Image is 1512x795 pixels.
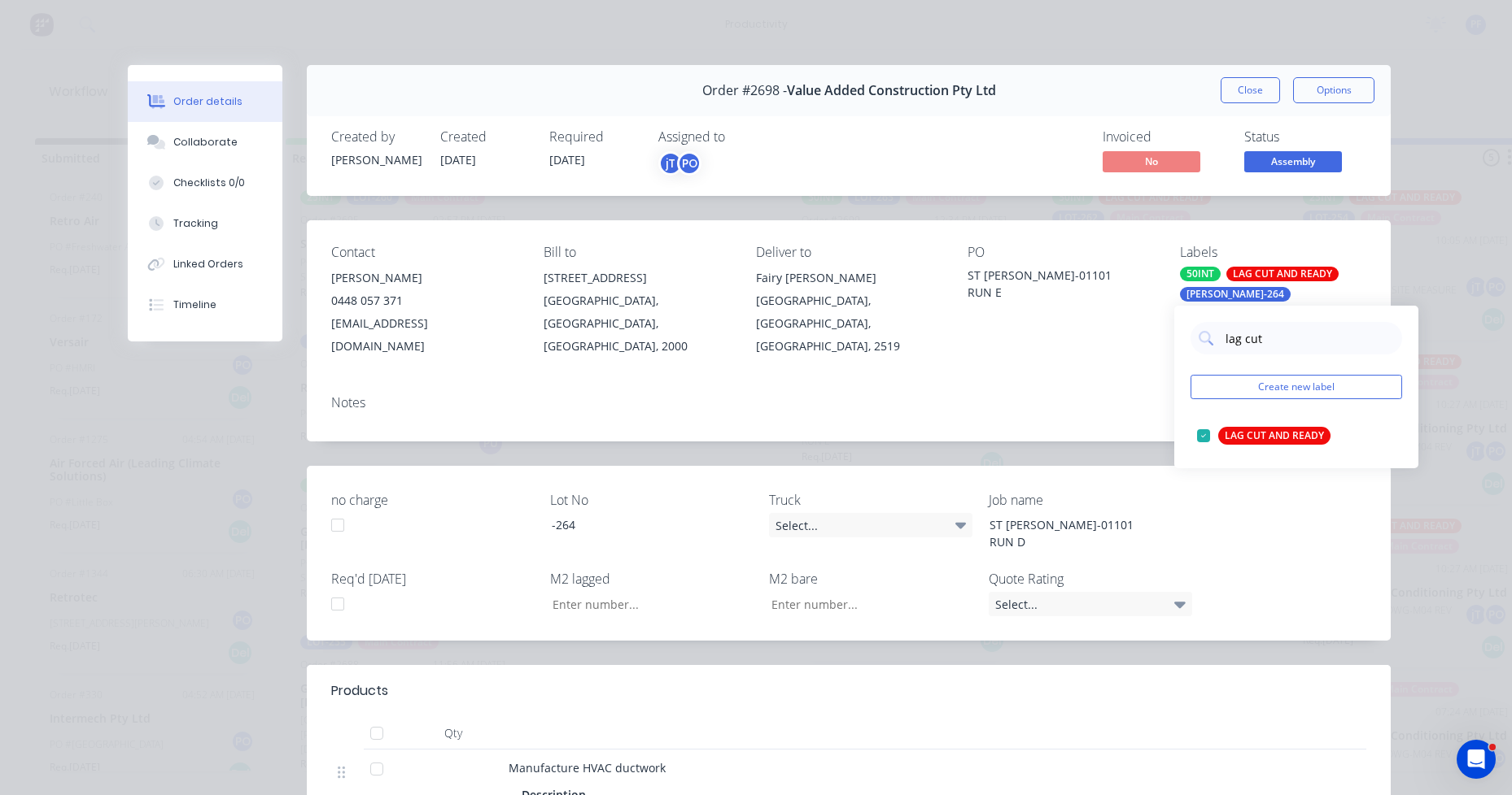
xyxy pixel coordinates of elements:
div: Bill to [544,245,730,260]
div: Select... [989,592,1192,616]
label: Lot No [550,490,754,510]
div: [PERSON_NAME] [331,151,421,168]
button: Collaborate [128,122,282,163]
div: 50INT [1180,267,1221,281]
div: Fairy [PERSON_NAME] [756,267,942,289]
div: Invoiced [1103,129,1225,145]
button: Order details [128,81,282,122]
button: Create new label [1191,375,1402,399]
button: Assembly [1244,151,1342,176]
div: Notes [331,395,1366,411]
span: [DATE] [549,152,585,167]
label: no charge [331,490,535,510]
div: [PERSON_NAME] [331,267,518,289]
div: Fairy [PERSON_NAME][GEOGRAPHIC_DATA], [GEOGRAPHIC_DATA], [GEOGRAPHIC_DATA], 2519 [756,267,942,358]
label: M2 bare [769,569,972,589]
span: Manufacture HVAC ductwork [509,760,666,775]
label: Job name [989,490,1192,510]
button: Timeline [128,285,282,325]
div: jT [658,151,683,176]
div: Labels [1180,245,1366,260]
div: Select... [769,513,972,537]
input: Enter number... [539,592,754,616]
div: Deliver to [756,245,942,260]
div: [GEOGRAPHIC_DATA], [GEOGRAPHIC_DATA], [GEOGRAPHIC_DATA], 2519 [756,289,942,358]
label: Truck [769,490,972,510]
div: LAG CUT AND READY [1218,427,1331,445]
div: [STREET_ADDRESS][GEOGRAPHIC_DATA], [GEOGRAPHIC_DATA], [GEOGRAPHIC_DATA], 2000 [544,267,730,358]
div: Assigned to [658,129,821,145]
div: ST [PERSON_NAME]-01101 RUN E [968,267,1154,301]
input: Search labels [1224,322,1394,354]
div: Contact [331,245,518,260]
label: M2 lagged [550,569,754,589]
div: Timeline [173,298,216,312]
button: Options [1293,77,1374,103]
div: [PERSON_NAME]0448 057 371[EMAIL_ADDRESS][DOMAIN_NAME] [331,267,518,358]
div: Qty [404,717,502,749]
span: Assembly [1244,151,1342,172]
button: jTPO [658,151,701,176]
div: Tracking [173,216,218,231]
div: [GEOGRAPHIC_DATA], [GEOGRAPHIC_DATA], [GEOGRAPHIC_DATA], 2000 [544,289,730,358]
button: Close [1221,77,1280,103]
div: Created by [331,129,421,145]
input: Enter number... [758,592,972,616]
div: LAG CUT AND READY [1226,267,1339,281]
button: Linked Orders [128,244,282,285]
div: Created [440,129,530,145]
div: PO [677,151,701,176]
label: Quote Rating [989,569,1192,589]
div: Collaborate [173,135,238,150]
div: [EMAIL_ADDRESS][DOMAIN_NAME] [331,312,518,358]
div: [PERSON_NAME]-264 [1180,287,1291,302]
div: -264 [539,513,742,537]
div: PO [968,245,1154,260]
span: Value Added Construction Pty Ltd [787,83,996,98]
div: Order details [173,94,243,109]
span: No [1103,151,1200,172]
div: 0448 057 371 [331,289,518,312]
div: Linked Orders [173,257,243,272]
button: Checklists 0/0 [128,163,282,203]
iframe: Intercom live chat [1457,740,1496,779]
div: Status [1244,129,1366,145]
div: ST [PERSON_NAME]-01101 RUN D [977,513,1180,554]
span: [DATE] [440,152,476,167]
div: Checklists 0/0 [173,176,245,190]
button: LAG CUT AND READY [1191,424,1337,447]
div: Products [331,681,388,701]
div: Required [549,129,639,145]
button: Tracking [128,203,282,244]
span: Order #2698 - [702,83,787,98]
label: Req'd [DATE] [331,569,535,589]
div: [STREET_ADDRESS] [544,267,730,289]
